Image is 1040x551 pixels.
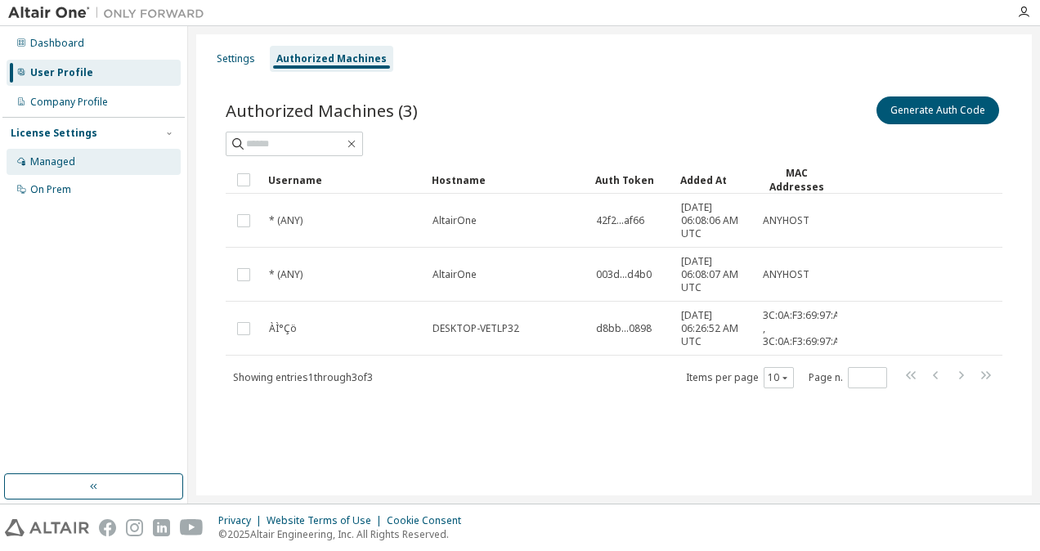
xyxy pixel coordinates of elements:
[30,183,71,196] div: On Prem
[99,519,116,536] img: facebook.svg
[596,214,644,227] span: 42f2...af66
[8,5,213,21] img: Altair One
[681,255,748,294] span: [DATE] 06:08:07 AM UTC
[30,155,75,168] div: Managed
[809,367,887,388] span: Page n.
[596,268,652,281] span: 003d...d4b0
[876,96,999,124] button: Generate Auth Code
[681,201,748,240] span: [DATE] 06:08:06 AM UTC
[180,519,204,536] img: youtube.svg
[269,214,303,227] span: * (ANY)
[218,514,267,527] div: Privacy
[432,167,582,193] div: Hostname
[268,167,419,193] div: Username
[276,52,387,65] div: Authorized Machines
[763,309,845,348] span: 3C:0A:F3:69:97:A1 , 3C:0A:F3:69:97:A2
[126,519,143,536] img: instagram.svg
[226,99,418,122] span: Authorized Machines (3)
[433,268,477,281] span: AltairOne
[218,527,471,541] p: © 2025 Altair Engineering, Inc. All Rights Reserved.
[233,370,373,384] span: Showing entries 1 through 3 of 3
[763,214,809,227] span: ANYHOST
[686,367,794,388] span: Items per page
[595,167,667,193] div: Auth Token
[267,514,387,527] div: Website Terms of Use
[433,214,477,227] span: AltairOne
[30,66,93,79] div: User Profile
[30,37,84,50] div: Dashboard
[763,268,809,281] span: ANYHOST
[768,371,790,384] button: 10
[762,166,831,194] div: MAC Addresses
[680,167,749,193] div: Added At
[153,519,170,536] img: linkedin.svg
[433,322,519,335] span: DESKTOP-VETLP32
[30,96,108,109] div: Company Profile
[269,268,303,281] span: * (ANY)
[11,127,97,140] div: License Settings
[5,519,89,536] img: altair_logo.svg
[596,322,652,335] span: d8bb...0898
[217,52,255,65] div: Settings
[681,309,748,348] span: [DATE] 06:26:52 AM UTC
[387,514,471,527] div: Cookie Consent
[269,322,297,335] span: ÀÌ°­Çö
